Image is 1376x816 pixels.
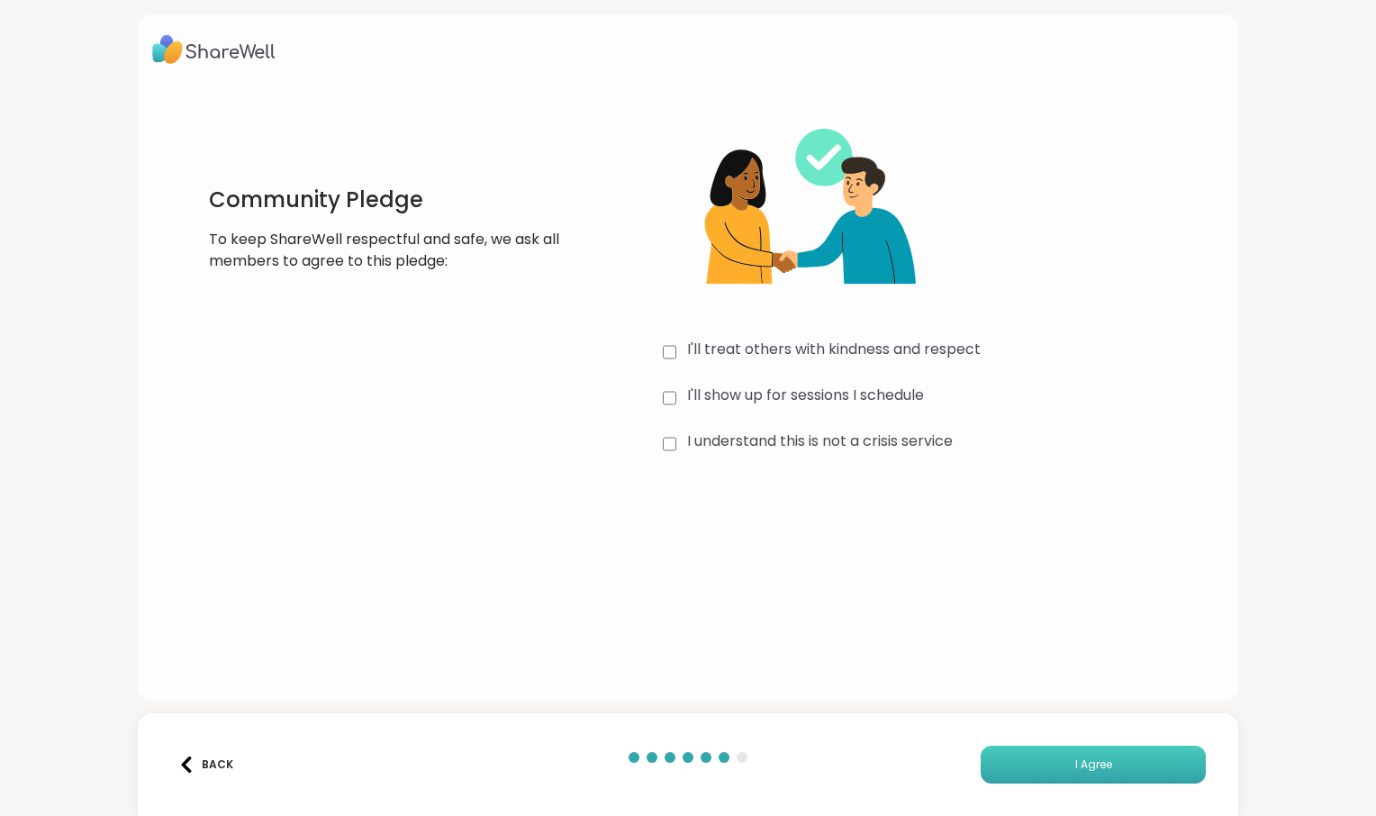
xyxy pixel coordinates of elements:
[209,229,569,272] p: To keep ShareWell respectful and safe, we ask all members to agree to this pledge:
[687,385,924,412] label: I'll show up for sessions I schedule
[687,339,981,366] label: I'll treat others with kindness and respect
[170,746,242,784] button: Back
[178,757,233,773] div: Back
[209,186,569,214] h1: Community Pledge
[152,29,276,70] img: ShareWell Logo
[687,431,953,458] label: I understand this is not a crisis service
[981,746,1206,784] button: I Agree
[1075,757,1112,773] span: I Agree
